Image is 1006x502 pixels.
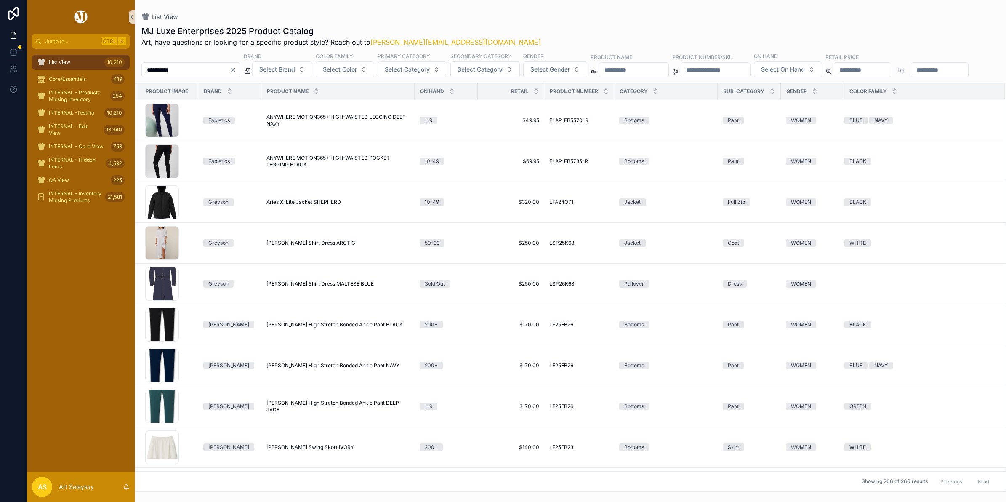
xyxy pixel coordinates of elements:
[549,280,574,287] span: LSP26K68
[728,158,739,165] div: Pant
[425,321,438,328] div: 200+
[252,61,312,77] button: Select Button
[316,52,353,60] label: Color Family
[49,143,104,150] span: INTERNAL - Card View
[523,52,544,60] label: Gender
[316,61,374,77] button: Select Button
[266,444,354,451] span: [PERSON_NAME] Swing Skort IVORY
[549,403,573,410] span: LF25EB26
[849,239,866,247] div: WHITE
[728,321,739,328] div: Pant
[549,199,609,206] a: LFA24O71
[73,10,89,24] img: App logo
[723,117,776,124] a: Pant
[266,321,410,328] a: [PERSON_NAME] High Stretch Bonded Ankle Pant BLACK
[844,321,995,328] a: BLACK
[791,443,811,451] div: WOMEN
[624,117,644,124] div: Bottoms
[49,89,107,103] span: INTERNAL - Products Missing Inventory
[259,65,295,74] span: Select Brand
[844,403,995,410] a: GREEN
[791,362,811,369] div: WOMEN
[203,443,256,451] a: [PERSON_NAME]
[32,72,130,87] a: Core/Essentials419
[420,198,473,206] a: 10-49
[323,65,357,74] span: Select Color
[624,403,644,410] div: Bottoms
[208,443,249,451] div: [PERSON_NAME]
[104,57,125,67] div: 10,210
[458,65,503,74] span: Select Category
[378,52,430,60] label: Primary Category
[141,37,541,47] span: Art, have questions or looking for a specific product style? Reach out to
[483,362,539,369] a: $170.00
[203,403,256,410] a: [PERSON_NAME]
[420,403,473,410] a: 1-9
[862,478,928,485] span: Showing 266 of 266 results
[754,52,778,60] label: On Hand
[624,321,644,328] div: Bottoms
[32,122,130,137] a: INTERNAL - Edit View13,940
[549,240,574,246] span: LSP25K68
[619,321,713,328] a: Bottoms
[208,321,249,328] div: [PERSON_NAME]
[549,240,609,246] a: LSP25K68
[619,403,713,410] a: Bottoms
[38,482,47,492] span: AS
[244,52,262,60] label: Brand
[786,117,839,124] a: WOMEN
[791,403,811,410] div: WOMEN
[266,280,374,287] span: [PERSON_NAME] Shirt Dress MALTESE BLUE
[420,321,473,328] a: 200+
[849,117,862,124] div: BLUE
[728,198,745,206] div: Full Zip
[791,239,811,247] div: WOMEN
[786,239,839,247] a: WOMEN
[420,443,473,451] a: 200+
[420,117,473,124] a: 1-9
[619,117,713,124] a: Bottoms
[483,199,539,206] a: $320.00
[425,198,439,206] div: 10-49
[549,158,609,165] a: FLAP-FB5735-R
[425,443,438,451] div: 200+
[849,362,862,369] div: BLUE
[791,117,811,124] div: WOMEN
[619,198,713,206] a: Jacket
[849,443,866,451] div: WHITE
[49,109,94,116] span: INTERNAL -Testing
[425,280,445,288] div: Sold Out
[483,403,539,410] a: $170.00
[49,157,103,170] span: INTERNAL - Hidden Items
[32,156,130,171] a: INTERNAL - Hidden Items4,592
[208,239,229,247] div: Greyson
[420,362,473,369] a: 200+
[728,117,739,124] div: Pant
[111,142,125,152] div: 758
[203,362,256,369] a: [PERSON_NAME]
[619,362,713,369] a: Bottoms
[45,38,98,45] span: Jump to...
[203,321,256,328] a: [PERSON_NAME]
[266,444,410,451] a: [PERSON_NAME] Swing Skort IVORY
[32,55,130,70] a: List View10,210
[32,105,130,120] a: INTERNAL -Testing10,210
[786,403,839,410] a: WOMEN
[849,403,866,410] div: GREEN
[106,158,125,168] div: 4,592
[549,321,573,328] span: LF25EB26
[266,155,410,168] span: ANYWHERE MOTION365+ HIGH-WAISTED POCKET LEGGING BLACK
[844,198,995,206] a: BLACK
[208,362,249,369] div: [PERSON_NAME]
[754,61,822,77] button: Select Button
[723,321,776,328] a: Pant
[105,192,125,202] div: 21,581
[483,444,539,451] span: $140.00
[32,88,130,104] a: INTERNAL - Products Missing Inventory254
[208,280,229,288] div: Greyson
[723,158,776,165] a: Pant
[32,34,130,49] button: Jump to...CtrlK
[624,239,641,247] div: Jacket
[723,403,776,410] a: Pant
